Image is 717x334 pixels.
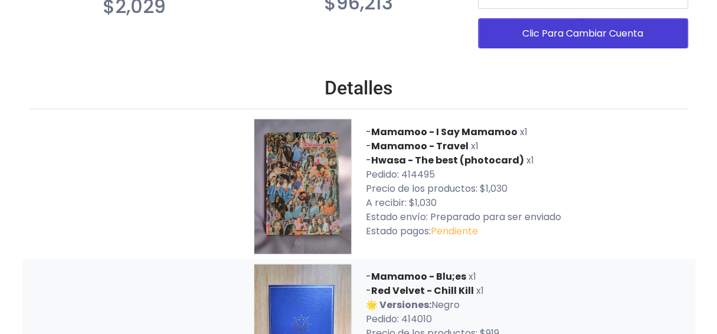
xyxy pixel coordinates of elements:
a: -Red Velvet - Chill Kill [366,284,476,297]
b: Hwasa - The best (photocard) [371,153,524,167]
b: Mamamoo - Blu;es [371,270,466,283]
p: Pedido: 414495 Precio de los productos: $1,030 A recibir: $1,030 Estado envío: Preparado para ser... [366,168,688,238]
b: Red Velvet - Chill Kill [371,284,474,297]
strong: 🌟 Versiones: [366,298,431,312]
img: small_1705539836330.jpeg [254,119,352,254]
a: -Mamamoo - I Say Mamamoo [366,125,520,139]
a: -Hwasa - The best (photocard) [366,153,526,167]
p: Negro [366,298,688,312]
b: Mamamoo - I Say Mamamoo [371,125,518,139]
a: -Mamamoo - Travel [366,139,471,153]
b: Mamamoo - Travel [371,139,469,153]
div: x1 x1 x1 [359,125,695,248]
a: -Mamamoo - Blu;es [366,270,469,283]
button: Clic Para Cambiar Cuenta [478,18,688,48]
span: Pendiente [431,224,478,238]
h2: Detalles [30,77,688,99]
